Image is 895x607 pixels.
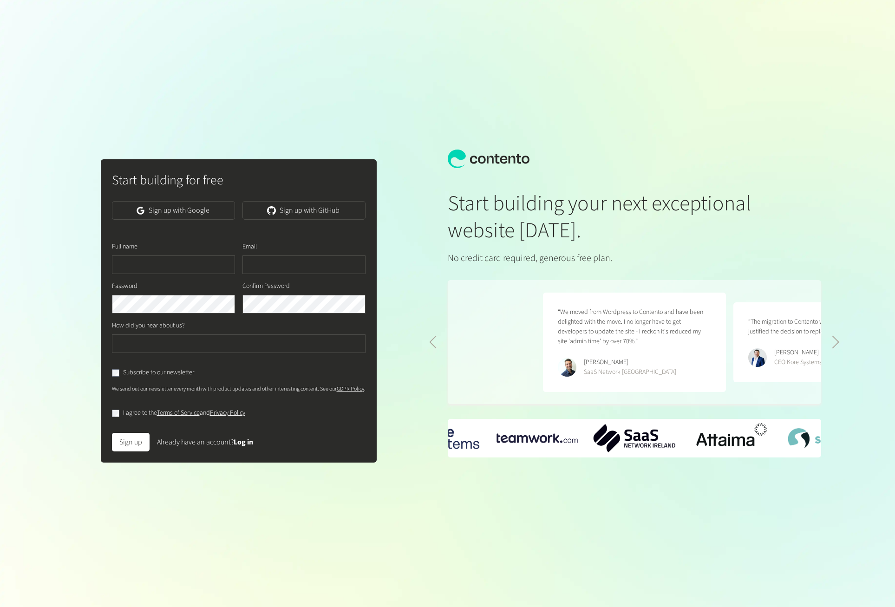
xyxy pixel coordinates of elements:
label: Subscribe to our newsletter [123,368,194,378]
div: SaaS Network [GEOGRAPHIC_DATA] [584,367,676,377]
a: Privacy Policy [210,408,245,418]
img: teamwork-logo.png [496,433,578,443]
img: Attaima-Logo.png [691,419,772,457]
label: Password [112,281,137,291]
div: CEO Kore Systems [774,358,822,367]
label: Email [242,242,257,252]
img: Phillip Maucher [558,358,576,377]
a: Log in [234,437,253,447]
div: [PERSON_NAME] [774,348,822,358]
button: Sign up [112,433,150,451]
img: SkillsVista-Logo.png [788,428,870,448]
label: I agree to the and [123,408,245,418]
div: Previous slide [429,336,437,349]
p: We send out our newsletter every month with product updates and other interesting content. See our . [112,385,366,393]
figure: 4 / 5 [543,293,726,392]
h2: Start building for free [112,170,366,190]
div: 3 / 6 [691,419,772,457]
a: Sign up with GitHub [242,201,366,220]
div: [PERSON_NAME] [584,358,676,367]
label: Confirm Password [242,281,290,291]
div: Already have an account? [157,437,253,448]
div: 1 / 6 [496,433,578,443]
img: SaaS-Network-Ireland-logo.png [594,424,675,452]
a: Sign up with Google [112,201,235,220]
label: How did you hear about us? [112,321,185,331]
div: 2 / 6 [594,424,675,452]
label: Full name [112,242,137,252]
a: GDPR Policy [337,385,364,393]
h1: Start building your next exceptional website [DATE]. [448,190,760,244]
p: “We moved from Wordpress to Contento and have been delighted with the move. I no longer have to g... [558,307,711,346]
p: No credit card required, generous free plan. [448,251,760,265]
img: Ryan Crowley [748,348,767,367]
a: Terms of Service [157,408,200,418]
div: 4 / 6 [788,428,870,448]
div: Next slide [831,336,839,349]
